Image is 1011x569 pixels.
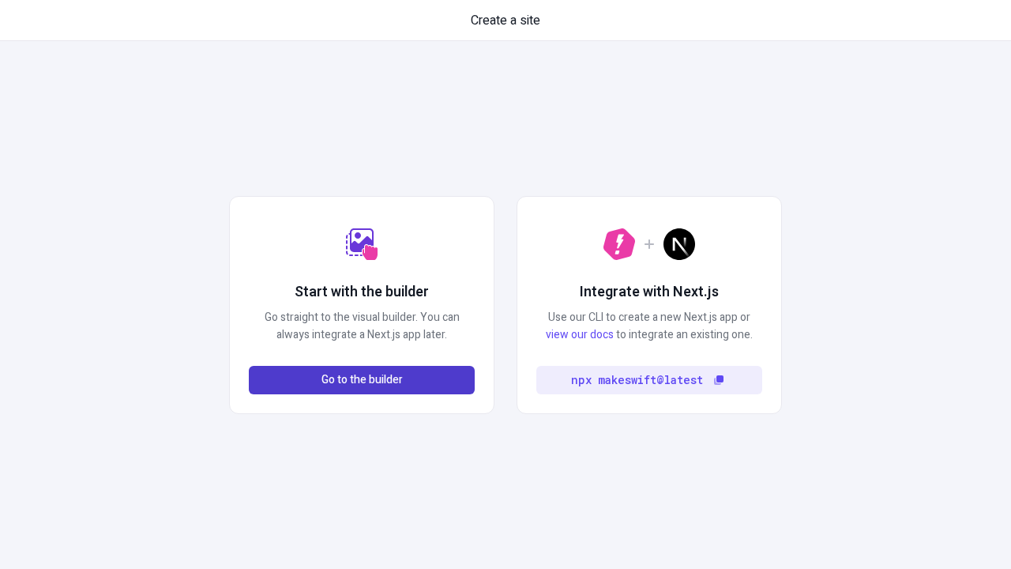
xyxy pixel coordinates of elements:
h2: Start with the builder [295,282,429,303]
code: npx makeswift@latest [571,371,703,389]
p: Use our CLI to create a new Next.js app or to integrate an existing one. [536,309,762,344]
span: Go to the builder [321,371,403,389]
span: Create a site [471,11,540,30]
p: Go straight to the visual builder. You can always integrate a Next.js app later. [249,309,475,344]
a: view our docs [546,326,614,343]
button: Go to the builder [249,366,475,394]
h2: Integrate with Next.js [580,282,719,303]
